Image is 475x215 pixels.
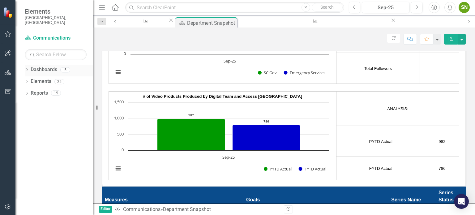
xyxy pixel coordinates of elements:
[439,139,445,144] span: 982
[263,119,269,123] text: 786
[284,70,326,75] button: Show Emergency Services
[264,166,292,172] button: Show PYTD Actual
[125,2,344,13] input: Search ClearPoint...
[233,125,300,151] g: FYTD Actual, bar series 2 of 2 with 1 bar.
[187,19,236,27] div: Department Snapshot
[454,194,469,209] div: Open Intercom Messenger
[246,196,386,204] div: Goals
[369,166,392,171] span: FYTD Actual
[439,166,445,171] span: 786
[114,68,122,77] button: View chart menu, Chart
[114,99,124,105] text: 1,500
[143,94,302,99] strong: # of Video Products Produced by Digital Team and Access [GEOGRAPHIC_DATA]
[238,17,390,25] a: # of Video Products Produced by Digital Team and Access [GEOGRAPHIC_DATA]
[364,66,392,71] span: Total Followers
[60,67,70,72] div: 5
[110,99,332,178] svg: Interactive chart
[244,23,384,31] div: # of Video Products Produced by Digital Team and Access [GEOGRAPHIC_DATA]
[105,196,241,204] div: Measures
[114,206,279,213] div: »
[163,206,211,212] div: Department Snapshot
[391,196,433,204] div: Series Name
[369,139,392,144] span: PYTD Actual
[25,15,87,25] small: [GEOGRAPHIC_DATA], [GEOGRAPHIC_DATA]
[114,115,124,121] text: 1,000
[439,189,463,204] div: Series Status
[3,7,14,18] img: ClearPoint Strategy
[99,206,112,213] span: Editor
[222,154,235,160] text: Sep-25
[320,5,334,10] span: Search
[299,166,326,172] button: Show FYTD Actual
[114,164,122,173] button: View chart menu, Chart
[25,35,87,42] a: Communications
[124,51,126,56] text: 0
[312,3,343,12] button: Search
[31,78,51,85] a: Elements
[31,90,48,97] a: Reports
[54,79,64,84] div: 25
[25,49,87,60] input: Search Below...
[224,58,236,64] text: Sep-25
[459,2,470,13] button: SN
[188,113,194,117] text: 982
[51,91,61,96] div: 15
[123,206,160,212] a: Communications
[157,119,225,151] path: Sep-25, 982. PYTD Actual.
[110,99,335,178] div: Chart. Highcharts interactive chart.
[117,131,124,137] text: 500
[233,125,300,151] path: Sep-25, 786. FYTD Actual.
[157,119,225,151] g: PYTD Actual, bar series 1 of 2 with 1 bar.
[362,2,409,13] button: Sep-25
[122,17,168,25] a: Facebook Followers
[122,147,124,153] text: 0
[25,8,87,15] span: Elements
[31,66,57,73] a: Dashboards
[127,23,162,31] div: Facebook Followers
[387,106,408,111] span: ANALYSIS:
[258,70,277,75] button: Show SC Gov
[364,4,407,11] div: Sep-25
